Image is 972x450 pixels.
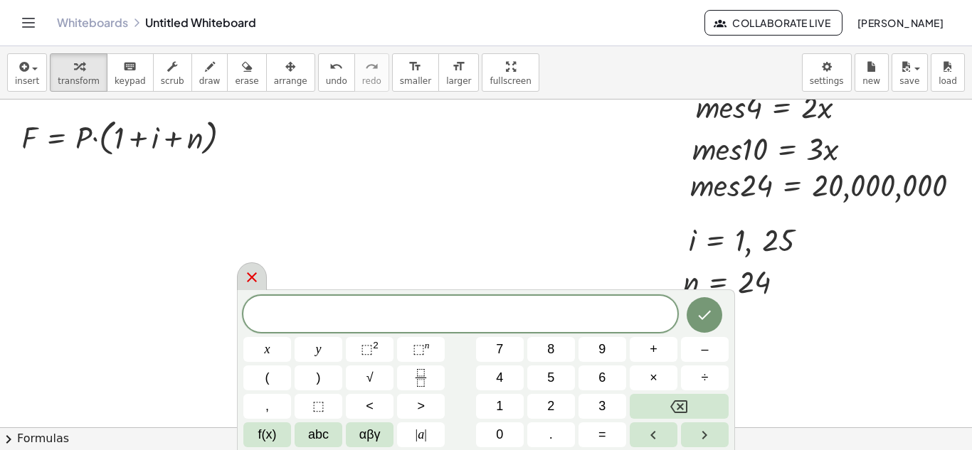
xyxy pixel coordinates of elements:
span: ⬚ [312,397,324,416]
button: fullscreen [482,53,539,92]
button: Squared [346,337,393,362]
button: Backspace [630,394,729,419]
button: Toggle navigation [17,11,40,34]
button: settings [802,53,852,92]
span: – [701,340,708,359]
span: smaller [400,76,431,86]
button: ) [295,365,342,390]
button: 9 [579,337,626,362]
sup: n [425,340,430,350]
span: Collaborate Live [717,16,830,29]
button: Placeholder [295,394,342,419]
i: redo [365,58,379,75]
button: new [855,53,889,92]
button: , [243,394,291,419]
span: 7 [496,340,503,359]
span: ) [317,368,321,387]
sup: 2 [373,340,379,350]
button: Times [630,365,677,390]
button: format_sizesmaller [392,53,439,92]
button: 1 [476,394,524,419]
button: Equals [579,422,626,447]
button: arrange [266,53,315,92]
i: format_size [452,58,465,75]
button: Less than [346,394,393,419]
button: undoundo [318,53,355,92]
span: × [650,368,657,387]
button: scrub [153,53,192,92]
span: larger [446,76,471,86]
button: Greek alphabet [346,422,393,447]
button: ( [243,365,291,390]
span: insert [15,76,39,86]
span: 6 [598,368,606,387]
span: √ [366,368,374,387]
span: < [366,397,374,416]
button: load [931,53,965,92]
button: insert [7,53,47,92]
button: . [527,422,575,447]
button: Right arrow [681,422,729,447]
span: scrub [161,76,184,86]
button: Done [687,297,722,333]
span: save [899,76,919,86]
span: fullscreen [490,76,531,86]
button: Absolute value [397,422,445,447]
button: Minus [681,337,729,362]
button: Superscript [397,337,445,362]
span: new [862,76,880,86]
span: x [265,340,270,359]
span: abc [308,425,329,444]
button: 4 [476,365,524,390]
button: keyboardkeypad [107,53,154,92]
span: 8 [547,340,554,359]
button: Greater than [397,394,445,419]
span: redo [362,76,381,86]
span: 5 [547,368,554,387]
button: 3 [579,394,626,419]
span: ⬚ [413,342,425,356]
span: ⬚ [361,342,373,356]
button: Functions [243,422,291,447]
span: erase [235,76,258,86]
span: [PERSON_NAME] [857,16,944,29]
button: Plus [630,337,677,362]
button: erase [227,53,266,92]
button: 2 [527,394,575,419]
button: Divide [681,365,729,390]
span: , [265,397,269,416]
span: | [416,427,418,441]
span: 1 [496,397,503,416]
span: | [424,427,427,441]
span: 0 [496,425,503,444]
button: Alphabet [295,422,342,447]
span: 9 [598,340,606,359]
span: 3 [598,397,606,416]
button: Fraction [397,365,445,390]
span: . [549,425,553,444]
button: Left arrow [630,422,677,447]
span: arrange [274,76,307,86]
span: settings [810,76,844,86]
button: Collaborate Live [704,10,842,36]
span: undo [326,76,347,86]
span: draw [199,76,221,86]
span: 4 [496,368,503,387]
span: keypad [115,76,146,86]
button: 7 [476,337,524,362]
button: y [295,337,342,362]
button: 0 [476,422,524,447]
button: draw [191,53,228,92]
button: transform [50,53,107,92]
button: redoredo [354,53,389,92]
button: [PERSON_NAME] [845,10,955,36]
span: > [417,397,425,416]
span: 2 [547,397,554,416]
span: ÷ [702,368,709,387]
span: ( [265,368,270,387]
span: load [939,76,957,86]
i: undo [329,58,343,75]
button: x [243,337,291,362]
button: format_sizelarger [438,53,479,92]
span: = [598,425,606,444]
